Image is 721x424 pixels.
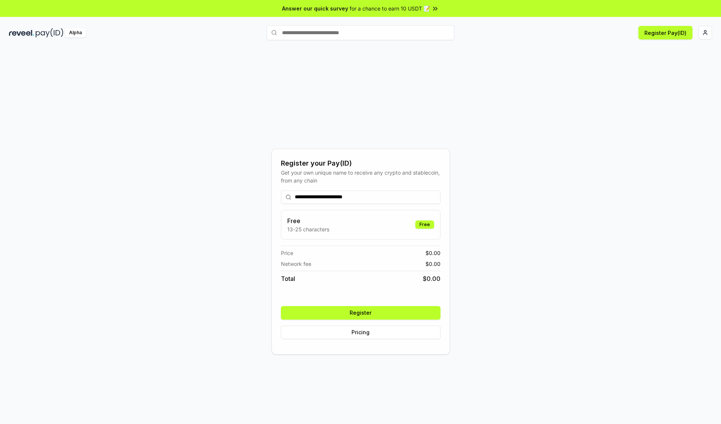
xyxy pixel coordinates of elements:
[281,158,440,169] div: Register your Pay(ID)
[423,274,440,283] span: $ 0.00
[281,306,440,320] button: Register
[281,249,293,257] span: Price
[281,169,440,184] div: Get your own unique name to receive any crypto and stablecoin, from any chain
[281,274,295,283] span: Total
[9,28,34,38] img: reveel_dark
[287,216,329,225] h3: Free
[287,225,329,233] p: 13-25 characters
[282,5,348,12] span: Answer our quick survey
[350,5,430,12] span: for a chance to earn 10 USDT 📝
[425,249,440,257] span: $ 0.00
[36,28,63,38] img: pay_id
[638,26,692,39] button: Register Pay(ID)
[415,220,434,229] div: Free
[65,28,86,38] div: Alpha
[281,260,311,268] span: Network fee
[425,260,440,268] span: $ 0.00
[281,326,440,339] button: Pricing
